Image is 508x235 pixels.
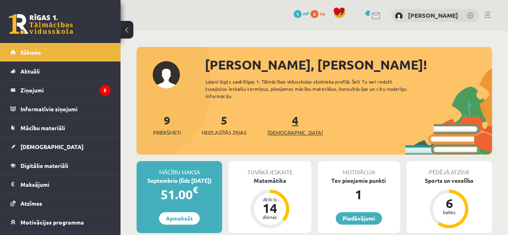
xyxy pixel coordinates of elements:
div: Motivācija [318,161,400,176]
div: Pēdējā atzīme [406,161,492,176]
a: 9Priekšmeti [153,113,181,137]
a: Motivācijas programma [10,213,110,231]
a: 5Neizlasītās ziņas [202,113,247,137]
span: Sākums [20,49,41,56]
a: [DEMOGRAPHIC_DATA] [10,137,110,156]
legend: Ziņojumi [20,81,110,99]
span: Motivācijas programma [20,219,84,226]
div: Septembris (līdz [DATE]) [137,176,222,185]
a: 0 xp [310,10,329,16]
span: [DEMOGRAPHIC_DATA] [267,129,323,137]
div: Atlicis [258,197,282,202]
a: Sports un veselība 6 balles [406,176,492,229]
div: 14 [258,202,282,215]
div: dienas [258,215,282,219]
span: [DEMOGRAPHIC_DATA] [20,143,84,150]
a: 4[DEMOGRAPHIC_DATA] [267,113,323,137]
a: 1 mP [294,10,309,16]
a: Sākums [10,43,110,61]
span: Digitālie materiāli [20,162,68,169]
a: Aktuāli [10,62,110,80]
a: Rīgas 1. Tālmācības vidusskola [9,14,73,34]
div: 1 [318,185,400,204]
div: [PERSON_NAME], [PERSON_NAME]! [205,55,492,74]
legend: Maksājumi [20,175,110,194]
i: 5 [100,85,110,96]
a: Informatīvie ziņojumi [10,100,110,118]
a: Atzīmes [10,194,110,213]
a: Digitālie materiāli [10,156,110,175]
a: Maksājumi [10,175,110,194]
div: Laipni lūgts savā Rīgas 1. Tālmācības vidusskolas skolnieka profilā. Šeit Tu vari redzēt tuvojošo... [206,78,419,100]
span: Atzīmes [20,200,42,207]
span: 1 [294,10,302,18]
span: € [193,184,198,196]
span: xp [320,10,325,16]
div: Matemātika [228,176,311,185]
a: Piedāvājumi [336,212,382,225]
div: Sports un veselība [406,176,492,185]
div: 6 [437,197,461,210]
span: mP [303,10,309,16]
span: Priekšmeti [153,129,181,137]
a: [PERSON_NAME] [408,11,458,19]
span: Aktuāli [20,67,40,75]
a: Mācību materiāli [10,119,110,137]
a: Matemātika Atlicis 14 dienas [228,176,311,229]
div: balles [437,210,461,215]
span: Neizlasītās ziņas [202,129,247,137]
span: 0 [310,10,318,18]
div: Tev pieejamie punkti [318,176,400,185]
div: Mācību maksa [137,161,222,176]
div: Tuvākā ieskaite [228,161,311,176]
legend: Informatīvie ziņojumi [20,100,110,118]
a: Ziņojumi5 [10,81,110,99]
div: 51.00 [137,185,222,204]
span: Mācību materiāli [20,124,65,131]
a: Apmaksāt [159,212,200,225]
img: Anguss Sebastjans Baša [395,12,403,20]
